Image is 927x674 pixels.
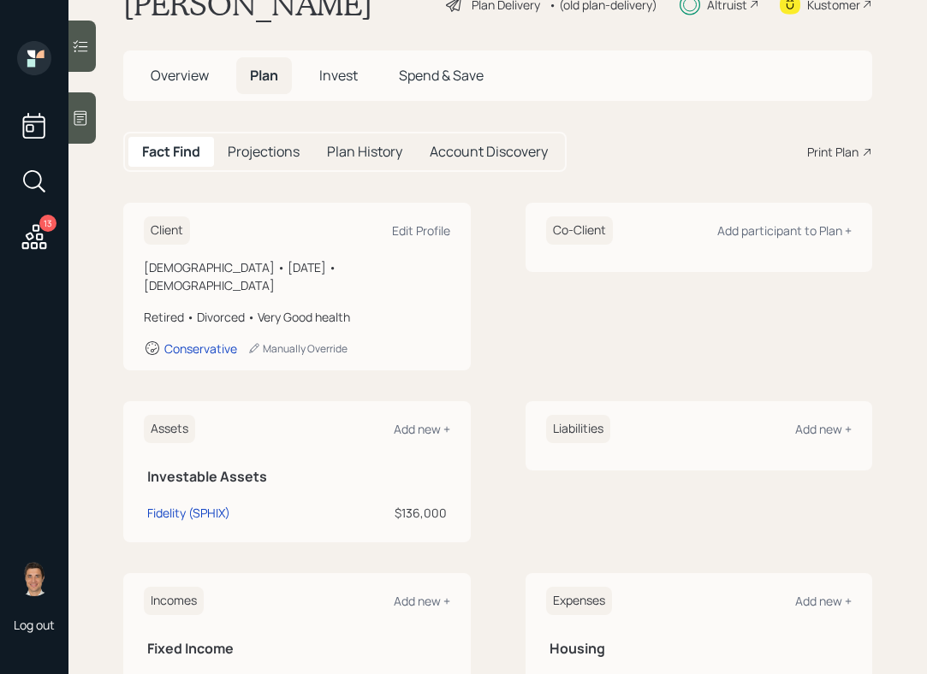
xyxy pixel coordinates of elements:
div: Manually Override [247,341,348,356]
div: Add new + [394,421,450,437]
div: Add new + [394,593,450,609]
span: Overview [151,66,209,85]
div: Fidelity (SPHIX) [147,504,230,522]
h5: Investable Assets [147,469,447,485]
div: Log out [14,617,55,633]
div: Add participant to Plan + [717,222,852,239]
span: Spend & Save [399,66,484,85]
div: [DEMOGRAPHIC_DATA] • [DATE] • [DEMOGRAPHIC_DATA] [144,258,450,294]
h5: Account Discovery [430,144,548,160]
div: Retired • Divorced • Very Good health [144,308,450,326]
h6: Expenses [546,587,612,615]
img: tyler-end-headshot.png [17,562,51,596]
h5: Fact Find [142,144,200,160]
h6: Liabilities [546,415,610,443]
h6: Incomes [144,587,204,615]
div: Add new + [795,593,852,609]
div: Conservative [164,340,237,357]
span: Invest [319,66,358,85]
div: Print Plan [807,143,859,161]
h6: Assets [144,415,195,443]
h5: Fixed Income [147,641,447,657]
h5: Projections [228,144,300,160]
div: Edit Profile [392,222,450,239]
h5: Plan History [327,144,402,160]
h6: Client [144,216,190,245]
div: Add new + [795,421,852,437]
h6: Co-Client [546,216,613,245]
div: $136,000 [332,504,447,522]
div: 13 [39,215,56,232]
h5: Housing [550,641,849,657]
span: Plan [250,66,278,85]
